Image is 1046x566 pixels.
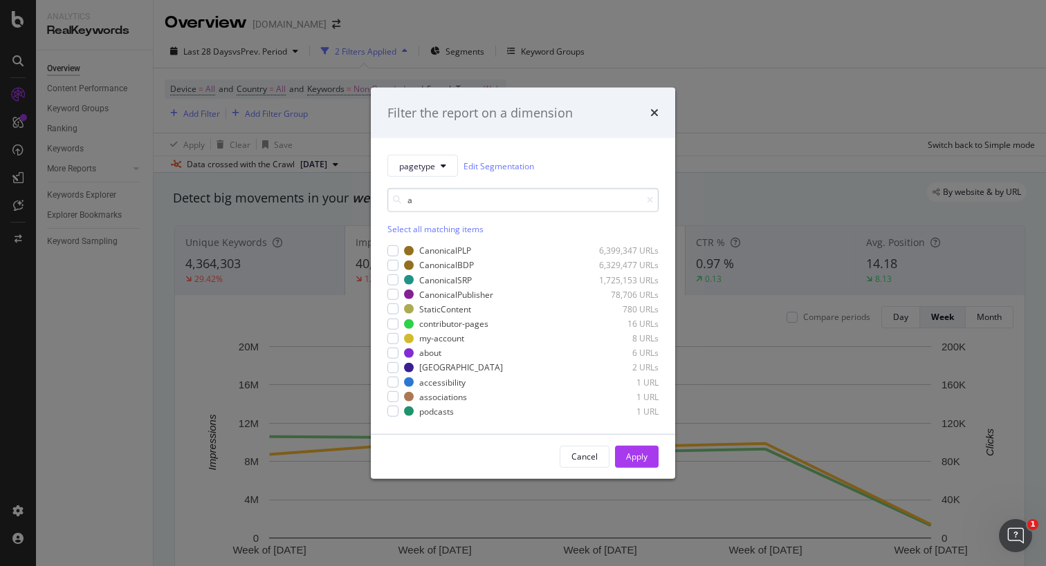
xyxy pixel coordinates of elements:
div: CanonicalPublisher [419,289,493,301]
div: CanonicalBDP [419,259,474,271]
button: pagetype [387,155,458,177]
input: Search [387,188,659,212]
button: Cancel [560,446,609,468]
div: 780 URLs [591,303,659,315]
div: 6 URLs [591,347,659,359]
div: podcasts [419,406,454,417]
div: 8 URLs [591,332,659,344]
div: contributor-pages [419,318,488,330]
button: Apply [615,446,659,468]
div: CanonicalSRP [419,274,472,285]
div: accessibility [419,376,466,388]
div: 1 URL [591,406,659,417]
div: 1,725,153 URLs [591,274,659,285]
div: [GEOGRAPHIC_DATA] [419,361,503,373]
a: Edit Segmentation [464,158,534,173]
div: 78,706 URLs [591,289,659,301]
div: 6,329,477 URLs [591,259,659,271]
div: about [419,347,441,359]
div: associations [419,390,467,402]
div: Cancel [571,451,598,462]
span: pagetype [399,160,435,171]
div: my-account [419,332,464,344]
div: times [650,104,659,122]
div: modal [371,87,675,479]
div: CanonicalPLP [419,245,471,256]
div: Apply [626,451,648,462]
div: 1 URL [591,376,659,388]
div: Filter the report on a dimension [387,104,573,122]
iframe: Intercom live chat [999,519,1032,552]
div: Select all matching items [387,223,659,235]
span: 1 [1027,519,1038,530]
div: 2 URLs [591,361,659,373]
div: StaticContent [419,303,471,315]
div: 1 URL [591,390,659,402]
div: 16 URLs [591,318,659,330]
div: 6,399,347 URLs [591,245,659,256]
